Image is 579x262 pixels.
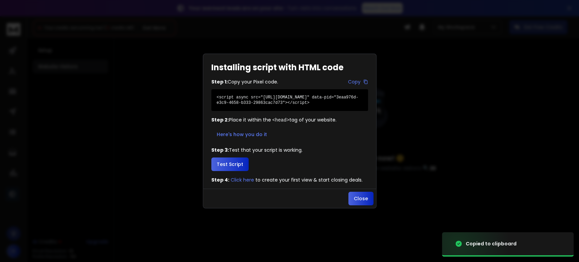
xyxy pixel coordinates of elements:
span: Step 1: [211,78,228,85]
span: Step 2: [211,116,229,123]
p: to create your first view & start closing deals. [211,176,368,183]
button: Copy [348,78,368,85]
button: Close [348,192,373,205]
span: Step 3: [211,147,229,153]
div: Copied to clipboard [466,240,517,247]
span: Step 4: [211,176,229,183]
code: <script async src="[URL][DOMAIN_NAME]" data-pid="3eaa976d-e3c9-4658-b333-29863cac7d73"></script> [217,95,359,105]
code: <head> [272,117,289,123]
button: Click here [231,176,254,183]
p: Copy your Pixel code. [211,78,278,85]
h1: Installing script with HTML code [203,54,376,73]
p: Place it within the tag of your website. [211,116,368,124]
p: Test that your script is working. [211,147,368,153]
button: Test Script [211,157,249,171]
button: Here's how you do it [211,128,272,141]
